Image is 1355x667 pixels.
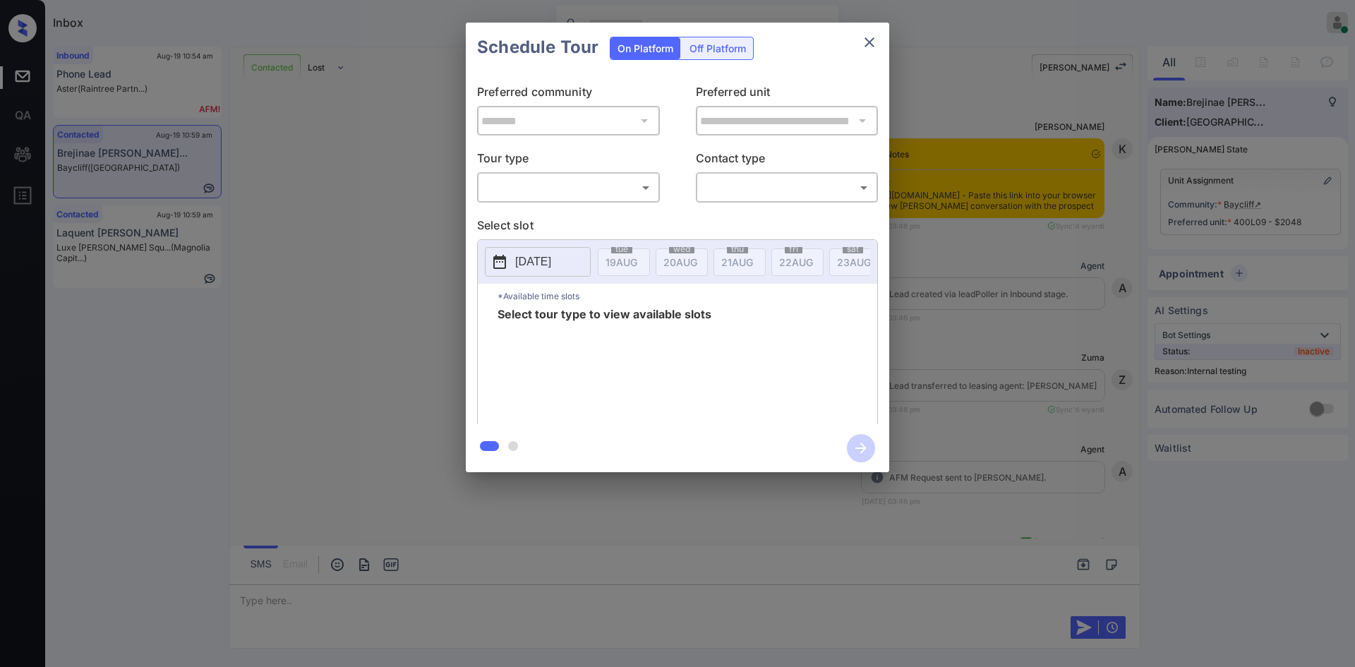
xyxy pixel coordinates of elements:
p: *Available time slots [498,284,877,308]
div: Off Platform [682,37,753,59]
span: Select tour type to view available slots [498,308,711,421]
div: On Platform [610,37,680,59]
p: Tour type [477,150,660,172]
button: [DATE] [485,247,591,277]
p: Contact type [696,150,879,172]
p: [DATE] [515,253,551,270]
p: Select slot [477,217,878,239]
p: Preferred unit [696,83,879,106]
button: close [855,28,884,56]
p: Preferred community [477,83,660,106]
h2: Schedule Tour [466,23,610,72]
